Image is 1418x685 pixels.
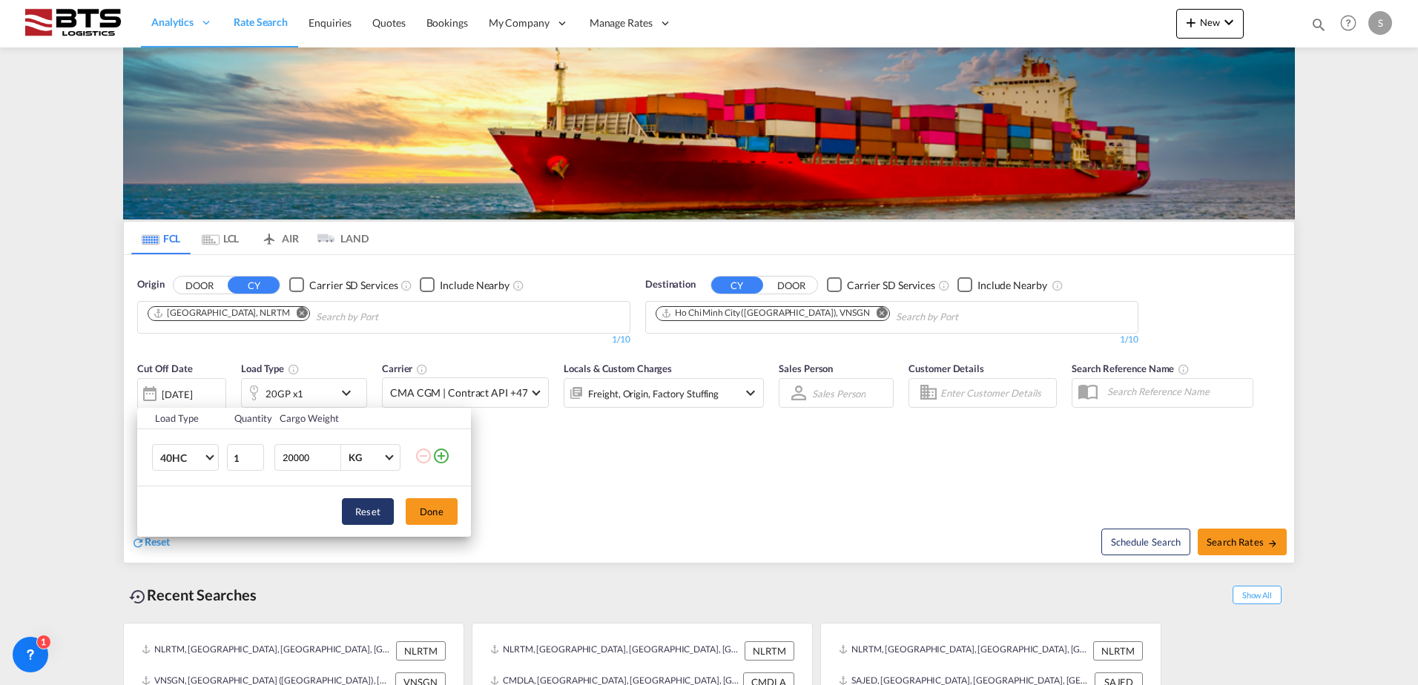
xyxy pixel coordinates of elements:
md-icon: icon-plus-circle-outline [432,447,450,465]
md-icon: icon-minus-circle-outline [415,447,432,465]
div: KG [349,451,362,463]
th: Quantity [225,408,271,429]
div: Cargo Weight [280,411,406,425]
th: Load Type [137,408,225,429]
span: 40HC [160,451,203,466]
input: Qty [227,444,264,471]
input: Enter Weight [281,445,340,470]
button: Reset [342,498,394,525]
button: Done [406,498,458,525]
md-select: Choose: 40HC [152,444,219,471]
